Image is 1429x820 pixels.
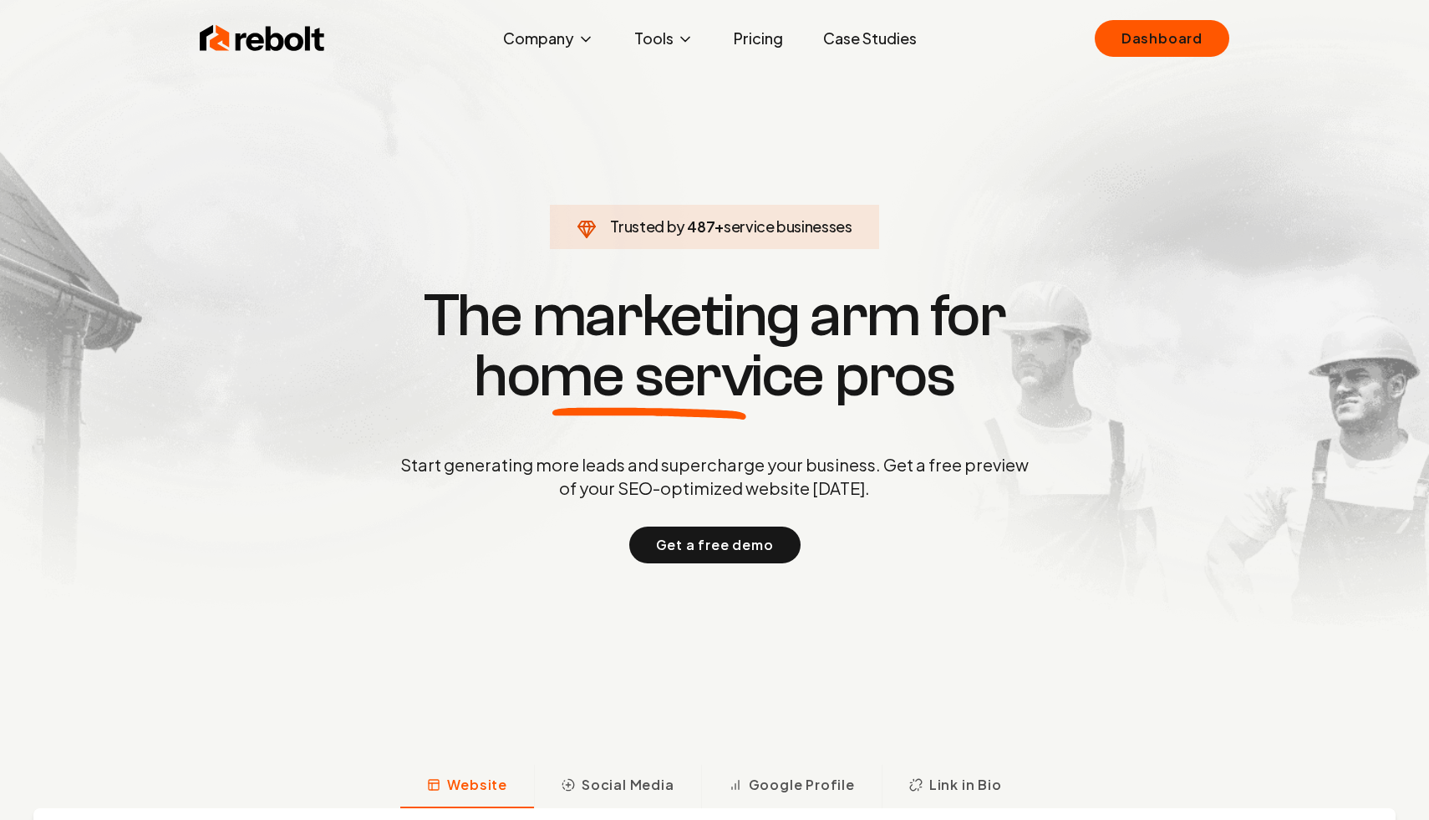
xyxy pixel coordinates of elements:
[720,22,796,55] a: Pricing
[749,775,855,795] span: Google Profile
[629,527,801,563] button: Get a free demo
[701,765,882,808] button: Google Profile
[313,286,1116,406] h1: The marketing arm for pros
[714,216,724,236] span: +
[929,775,1002,795] span: Link in Bio
[397,453,1032,500] p: Start generating more leads and supercharge your business. Get a free preview of your SEO-optimiz...
[490,22,608,55] button: Company
[610,216,684,236] span: Trusted by
[582,775,674,795] span: Social Media
[687,215,714,238] span: 487
[400,765,534,808] button: Website
[882,765,1029,808] button: Link in Bio
[200,22,325,55] img: Rebolt Logo
[724,216,852,236] span: service businesses
[474,346,824,406] span: home service
[534,765,701,808] button: Social Media
[447,775,507,795] span: Website
[621,22,707,55] button: Tools
[810,22,930,55] a: Case Studies
[1095,20,1229,57] a: Dashboard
